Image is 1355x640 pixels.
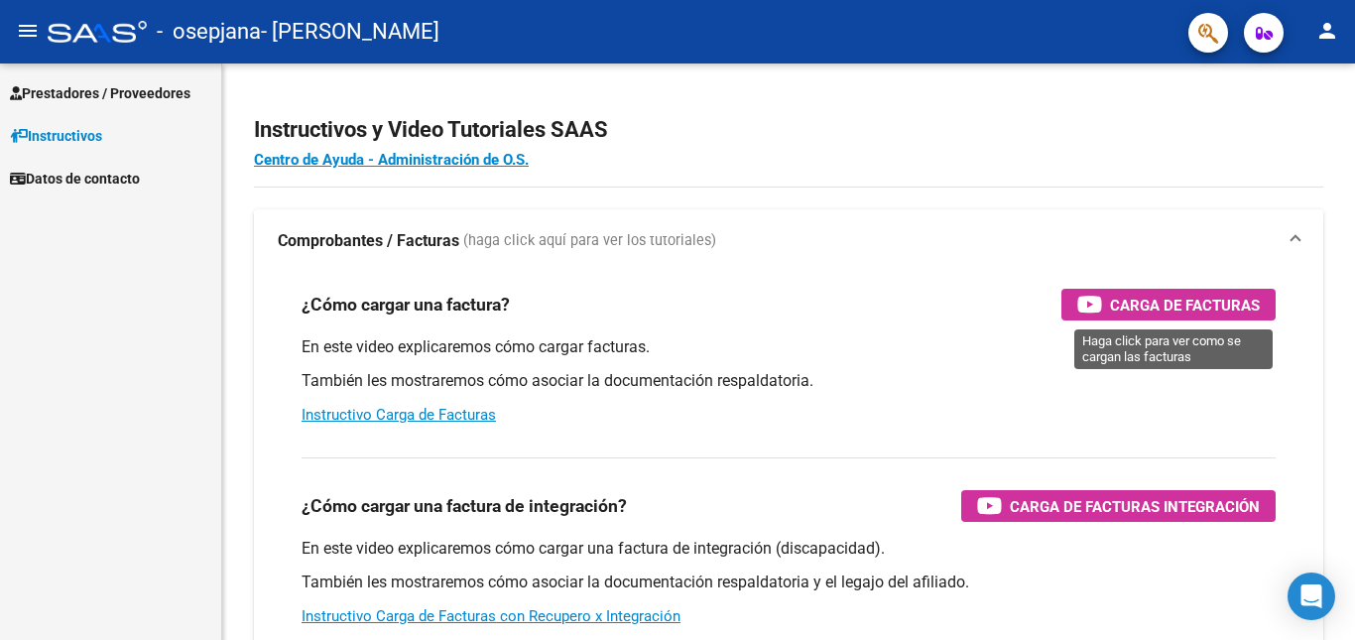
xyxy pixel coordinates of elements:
[278,230,459,252] strong: Comprobantes / Facturas
[1061,289,1276,320] button: Carga de Facturas
[10,168,140,190] span: Datos de contacto
[961,490,1276,522] button: Carga de Facturas Integración
[254,209,1323,273] mat-expansion-panel-header: Comprobantes / Facturas (haga click aquí para ver los tutoriales)
[1010,494,1260,519] span: Carga de Facturas Integración
[254,111,1323,149] h2: Instructivos y Video Tutoriales SAAS
[302,572,1276,593] p: También les mostraremos cómo asociar la documentación respaldatoria y el legajo del afiliado.
[254,151,529,169] a: Centro de Ayuda - Administración de O.S.
[302,370,1276,392] p: También les mostraremos cómo asociar la documentación respaldatoria.
[1288,573,1335,620] div: Open Intercom Messenger
[463,230,716,252] span: (haga click aquí para ver los tutoriales)
[261,10,439,54] span: - [PERSON_NAME]
[302,538,1276,560] p: En este video explicaremos cómo cargar una factura de integración (discapacidad).
[302,336,1276,358] p: En este video explicaremos cómo cargar facturas.
[16,19,40,43] mat-icon: menu
[1110,293,1260,318] span: Carga de Facturas
[302,607,680,625] a: Instructivo Carga de Facturas con Recupero x Integración
[302,492,627,520] h3: ¿Cómo cargar una factura de integración?
[157,10,261,54] span: - osepjana
[302,406,496,424] a: Instructivo Carga de Facturas
[1315,19,1339,43] mat-icon: person
[10,125,102,147] span: Instructivos
[10,82,190,104] span: Prestadores / Proveedores
[302,291,510,319] h3: ¿Cómo cargar una factura?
